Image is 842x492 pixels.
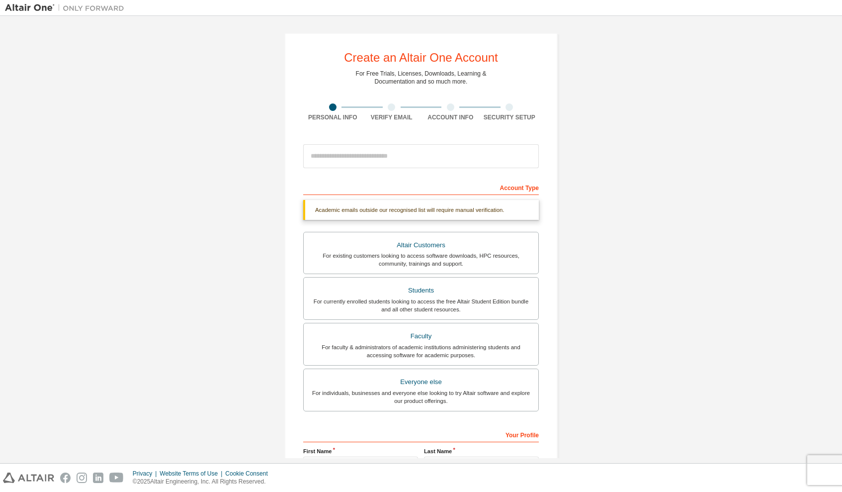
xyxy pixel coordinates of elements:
[310,238,532,252] div: Altair Customers
[93,473,103,483] img: linkedin.svg
[303,179,539,195] div: Account Type
[160,470,225,478] div: Website Terms of Use
[133,478,274,486] p: © 2025 Altair Engineering, Inc. All Rights Reserved.
[60,473,71,483] img: facebook.svg
[133,470,160,478] div: Privacy
[303,200,539,220] div: Academic emails outside our recognised list will require manual verification.
[310,284,532,297] div: Students
[303,113,362,121] div: Personal Info
[362,113,421,121] div: Verify Email
[344,52,498,64] div: Create an Altair One Account
[109,473,124,483] img: youtube.svg
[310,297,532,313] div: For currently enrolled students looking to access the free Altair Student Edition bundle and all ...
[77,473,87,483] img: instagram.svg
[303,447,418,455] label: First Name
[3,473,54,483] img: altair_logo.svg
[480,113,539,121] div: Security Setup
[421,113,480,121] div: Account Info
[225,470,273,478] div: Cookie Consent
[5,3,129,13] img: Altair One
[303,426,539,442] div: Your Profile
[310,252,532,268] div: For existing customers looking to access software downloads, HPC resources, community, trainings ...
[356,70,487,86] div: For Free Trials, Licenses, Downloads, Learning & Documentation and so much more.
[310,375,532,389] div: Everyone else
[310,343,532,359] div: For faculty & administrators of academic institutions administering students and accessing softwa...
[310,329,532,343] div: Faculty
[424,447,539,455] label: Last Name
[310,389,532,405] div: For individuals, businesses and everyone else looking to try Altair software and explore our prod...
